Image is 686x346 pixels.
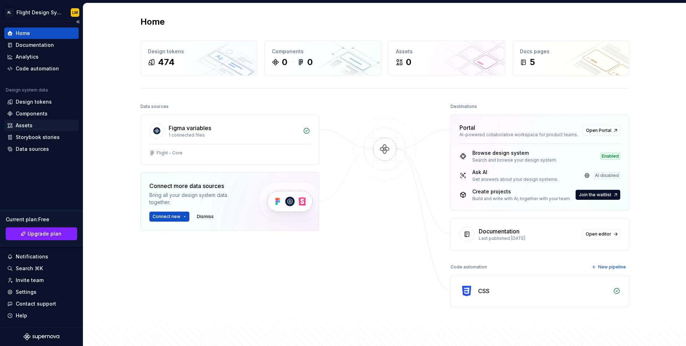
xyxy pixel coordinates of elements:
[4,263,79,274] button: Search ⌘K
[149,182,246,190] div: Connect more data sources
[5,8,14,17] div: AL
[16,312,27,319] div: Help
[16,253,48,260] div: Notifications
[4,298,79,310] button: Contact support
[406,56,411,68] div: 0
[140,40,257,75] a: Design tokens474
[282,56,287,68] div: 0
[4,108,79,119] a: Components
[16,265,43,272] div: Search ⌘K
[28,230,61,237] span: Upgrade plan
[264,40,381,75] a: Components00
[272,48,374,55] div: Components
[4,275,79,286] a: Invite team
[512,40,629,75] a: Docs pages5
[16,53,39,60] div: Analytics
[16,65,59,72] div: Code automation
[472,149,557,157] div: Browse design system
[579,192,611,198] span: Join the waitlist
[169,124,211,132] div: Figma variables
[194,212,217,222] button: Dismiss
[149,212,189,222] button: Connect new
[140,102,169,112] div: Data sources
[16,134,60,141] div: Storybook stories
[72,10,78,15] div: LM
[582,229,620,239] a: Open editor
[16,110,48,117] div: Components
[6,87,48,93] div: Design system data
[472,157,557,163] div: Search and browse your design system.
[586,128,611,133] span: Open Portal
[593,172,620,179] div: AI disabled
[600,153,620,160] div: Enabled
[16,288,36,296] div: Settings
[4,63,79,74] a: Code automation
[586,231,611,237] span: Open editor
[4,143,79,155] a: Data sources
[451,262,487,272] div: Code automation
[479,236,578,241] div: Last published [DATE]
[153,214,180,219] span: Connect new
[140,16,165,28] h2: Home
[4,310,79,321] button: Help
[472,169,558,176] div: Ask AI
[451,102,477,112] div: Destinations
[4,120,79,131] a: Assets
[583,125,620,135] a: Open Portal
[4,96,79,108] a: Design tokens
[388,40,505,75] a: Assets0
[459,123,475,132] div: Portal
[576,190,620,200] button: Join the waitlist
[148,48,250,55] div: Design tokens
[149,192,246,206] div: Bring all your design system data together.
[4,28,79,39] a: Home
[459,132,578,138] div: AI-powered collaborative workspace for product teams.
[472,188,571,195] div: Create projects
[16,98,52,105] div: Design tokens
[6,227,77,240] button: Upgrade plan
[16,145,49,153] div: Data sources
[478,287,489,295] div: CSS
[24,333,59,340] svg: Supernova Logo
[16,9,62,16] div: Flight Design System
[16,300,56,307] div: Contact support
[307,56,313,68] div: 0
[4,132,79,143] a: Storybook stories
[169,132,299,138] div: 1 connected files
[140,114,319,165] a: Figma variables1 connected filesFlight - Core
[4,51,79,63] a: Analytics
[4,286,79,298] a: Settings
[73,17,83,27] button: Collapse sidebar
[156,150,183,156] div: Flight - Core
[598,264,626,270] span: New pipeline
[472,177,558,182] div: Get answers about your design systems.
[16,122,33,129] div: Assets
[396,48,498,55] div: Assets
[530,56,535,68] div: 5
[1,5,81,20] button: ALFlight Design SystemLM
[4,251,79,262] button: Notifications
[16,41,54,49] div: Documentation
[589,262,629,272] button: New pipeline
[158,56,175,68] div: 474
[16,277,44,284] div: Invite team
[4,39,79,51] a: Documentation
[479,227,520,236] div: Documentation
[16,30,30,37] div: Home
[472,196,571,202] div: Build and write with AI, together with your team.
[6,216,77,223] div: Current plan : Free
[197,214,214,219] span: Dismiss
[520,48,622,55] div: Docs pages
